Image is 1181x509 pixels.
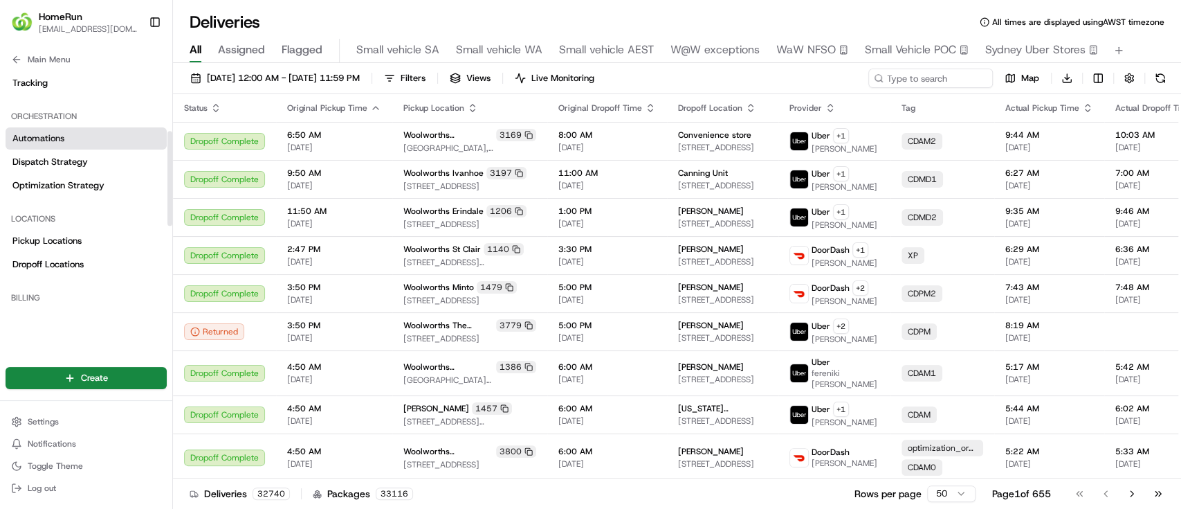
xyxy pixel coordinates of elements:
[678,130,751,141] span: Convenience store
[287,206,381,217] span: 11:50 AM
[790,247,808,265] img: doordash_logo_v2.png
[1005,168,1093,179] span: 6:27 AM
[812,220,877,231] span: [PERSON_NAME]
[6,456,167,476] button: Toggle Theme
[287,142,381,153] span: [DATE]
[81,372,108,384] span: Create
[287,168,381,179] span: 9:50 AM
[812,321,830,332] span: Uber
[812,417,877,428] span: [PERSON_NAME]
[558,218,656,229] span: [DATE]
[6,208,167,230] div: Locations
[901,102,915,114] span: Tag
[908,136,936,147] span: CDAM2
[218,42,265,58] span: Assigned
[678,102,742,114] span: Dropoff Location
[558,416,656,427] span: [DATE]
[287,244,381,255] span: 2:47 PM
[486,205,527,217] div: 1206
[403,143,536,154] span: [GEOGRAPHIC_DATA], [STREET_ADDRESS]
[39,10,82,24] span: HomeRun
[28,461,83,472] span: Toggle Theme
[1005,130,1093,141] span: 9:44 AM
[1005,374,1093,385] span: [DATE]
[403,244,481,255] span: Woolworths St Clair
[790,323,808,341] img: uber-new-logo.jpeg
[287,416,381,427] span: [DATE]
[852,242,868,258] button: +1
[1005,282,1093,293] span: 7:43 AM
[852,280,868,296] button: +2
[287,332,381,343] span: [DATE]
[376,488,413,500] div: 33116
[6,6,143,39] button: HomeRunHomeRun[EMAIL_ADDRESS][DOMAIN_NAME]
[908,462,936,473] span: CDAM0
[678,244,744,255] span: [PERSON_NAME]
[558,332,656,343] span: [DATE]
[678,294,767,305] span: [STREET_ADDRESS]
[403,102,464,114] span: Pickup Location
[1005,458,1093,470] span: [DATE]
[678,320,744,331] span: [PERSON_NAME]
[378,69,432,88] button: Filters
[908,174,937,185] span: CDMD1
[812,206,830,217] span: Uber
[466,72,491,84] span: Views
[790,364,808,382] img: uber-new-logo.jpeg
[558,458,656,470] span: [DATE]
[477,281,517,294] div: 1479
[678,458,767,470] span: [STREET_ADDRESS]
[6,127,167,150] a: Automations
[812,181,877,193] span: [PERSON_NAME]
[678,403,767,414] span: [US_STATE][PERSON_NAME]
[287,458,381,470] span: [DATE]
[812,458,877,469] span: [PERSON_NAME]
[558,206,656,217] span: 1:00 PM
[908,250,918,261] span: XP
[789,102,822,114] span: Provider
[1005,361,1093,373] span: 5:17 AM
[908,326,931,337] span: CDPM
[678,282,744,293] span: [PERSON_NAME]
[833,319,849,334] button: +2
[908,443,977,454] span: optimization_order_unassigned
[287,130,381,141] span: 6:50 AM
[1005,446,1093,457] span: 5:22 AM
[403,375,536,386] span: [GEOGRAPHIC_DATA][STREET_ADDRESS][GEOGRAPHIC_DATA]
[992,487,1051,501] div: Page 1 of 655
[558,361,656,373] span: 6:00 AM
[1151,69,1170,88] button: Refresh
[1005,320,1093,331] span: 8:19 AM
[558,142,656,153] span: [DATE]
[678,361,744,373] span: [PERSON_NAME]
[790,208,808,226] img: uber-new-logo.jpeg
[678,218,767,229] span: [STREET_ADDRESS]
[1005,180,1093,191] span: [DATE]
[184,69,366,88] button: [DATE] 12:00 AM - [DATE] 11:59 PM
[496,129,536,141] div: 3169
[678,180,767,191] span: [STREET_ADDRESS]
[28,416,59,427] span: Settings
[1005,218,1093,229] span: [DATE]
[812,296,877,307] span: [PERSON_NAME]
[207,72,360,84] span: [DATE] 12:00 AM - [DATE] 11:59 PM
[558,168,656,179] span: 11:00 AM
[496,445,536,458] div: 3800
[12,179,104,192] span: Optimization Strategy
[1005,416,1093,427] span: [DATE]
[403,181,536,192] span: [STREET_ADDRESS]
[558,130,656,141] span: 8:00 AM
[6,287,167,309] div: Billing
[403,282,474,293] span: Woolworths Minto
[812,168,830,179] span: Uber
[558,294,656,305] span: [DATE]
[403,459,536,470] span: [STREET_ADDRESS]
[908,288,936,299] span: CDPM2
[28,483,56,494] span: Log out
[812,404,830,415] span: Uber
[1005,102,1079,114] span: Actual Pickup Time
[1005,332,1093,343] span: [DATE]
[456,42,542,58] span: Small vehicle WA
[558,403,656,414] span: 6:00 AM
[678,206,744,217] span: [PERSON_NAME]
